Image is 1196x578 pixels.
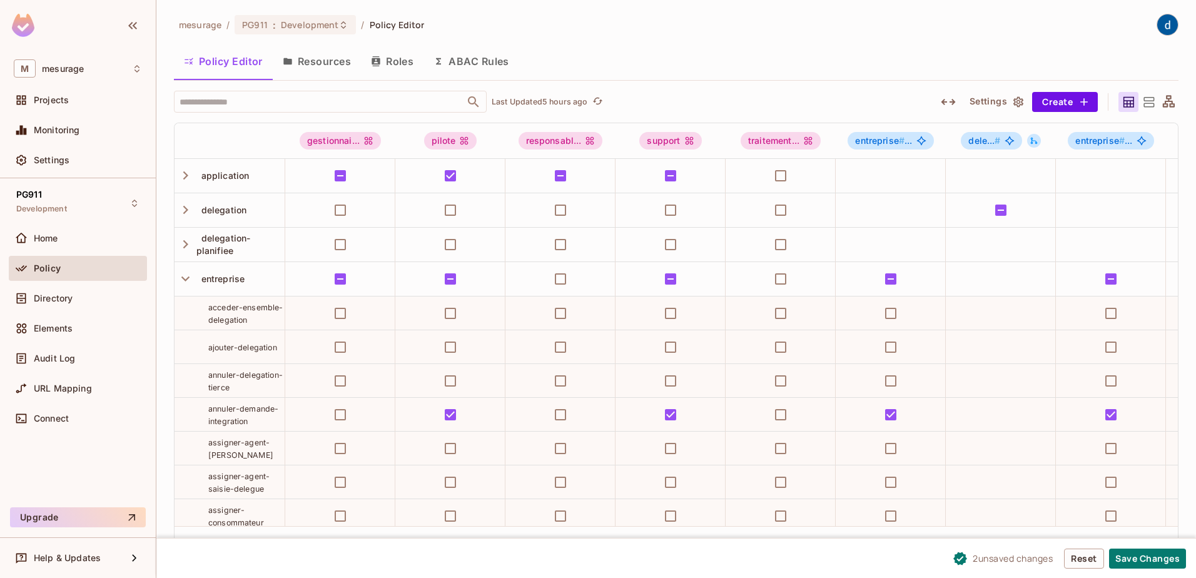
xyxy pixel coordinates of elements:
[465,93,482,111] button: Open
[10,507,146,527] button: Upgrade
[174,46,273,77] button: Policy Editor
[519,132,603,150] div: responsabl...
[16,190,42,200] span: PG911
[1109,549,1186,569] button: Save Changes
[273,46,361,77] button: Resources
[965,92,1027,112] button: Settings
[639,132,701,150] div: support
[741,132,821,150] span: traitement-differe
[492,97,587,107] p: Last Updated 5 hours ago
[281,19,338,31] span: Development
[1068,132,1153,150] span: entreprise#agent-saisie-delegue
[242,19,268,31] span: PG911
[196,233,251,256] span: delegation-planifiee
[1157,14,1178,35] img: dev 911gcl
[300,132,381,150] span: gestionnaire
[300,132,381,150] div: gestionnai...
[34,553,101,563] span: Help & Updates
[34,95,69,105] span: Projects
[208,303,283,325] span: acceder-ensemble-delegation
[1075,135,1125,146] span: entreprise
[590,94,605,109] button: refresh
[226,19,230,31] li: /
[424,132,477,150] div: pilote
[34,293,73,303] span: Directory
[208,404,278,426] span: annuler-demande-integration
[370,19,425,31] span: Policy Editor
[973,552,1053,565] span: 2 unsaved change s
[196,170,250,181] span: application
[587,94,605,109] span: Refresh is not available in edit mode.
[34,155,69,165] span: Settings
[1032,92,1098,112] button: Create
[179,19,221,31] span: the active workspace
[995,135,1000,146] span: #
[34,233,58,243] span: Home
[592,96,603,108] span: refresh
[208,370,283,392] span: annuler-delegation-tierce
[34,323,73,333] span: Elements
[1064,549,1104,569] button: Reset
[361,19,364,31] li: /
[34,383,92,393] span: URL Mapping
[208,472,270,494] span: assigner-agent-saisie-delegue
[1119,135,1125,146] span: #
[16,204,67,214] span: Development
[14,59,36,78] span: M
[34,263,61,273] span: Policy
[519,132,603,150] span: responsable-securite
[968,135,1000,146] span: dele...
[208,343,277,352] span: ajouter-delegation
[272,20,276,30] span: :
[961,132,1021,150] span: delegation#agent-saisie-delegation
[34,125,80,135] span: Monitoring
[855,136,912,146] span: ...
[42,64,84,74] span: Workspace: mesurage
[423,46,519,77] button: ABAC Rules
[208,505,264,527] span: assigner-consommateur
[208,438,273,460] span: assigner-agent-[PERSON_NAME]
[361,46,423,77] button: Roles
[12,14,34,37] img: SReyMgAAAABJRU5ErkJggg==
[899,135,905,146] span: #
[855,135,905,146] span: entreprise
[34,353,75,363] span: Audit Log
[34,413,69,423] span: Connect
[1075,136,1132,146] span: ...
[196,205,247,215] span: delegation
[741,132,821,150] div: traitement...
[848,132,933,150] span: entreprise#agent-saisie
[196,273,245,284] span: entreprise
